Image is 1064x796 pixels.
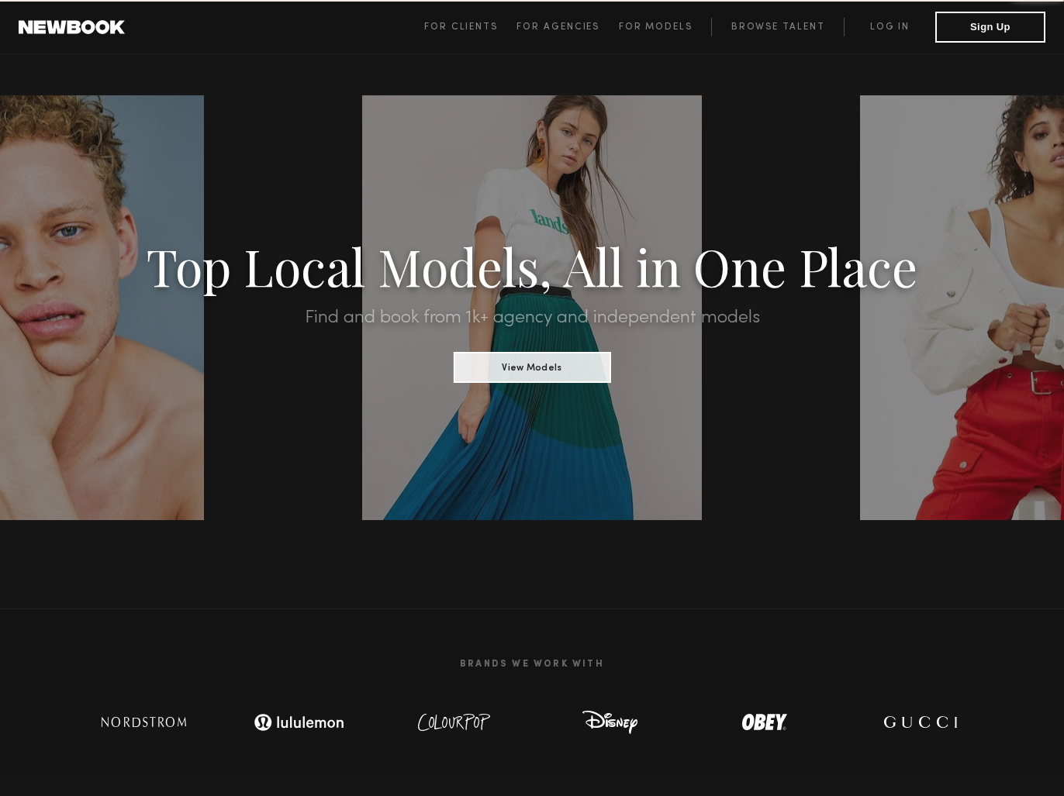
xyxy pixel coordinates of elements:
[714,707,815,738] img: logo-obey.svg
[80,242,984,290] h1: Top Local Models, All in One Place
[245,707,354,738] img: logo-lulu.svg
[844,18,935,36] a: Log in
[424,18,516,36] a: For Clients
[711,18,844,36] a: Browse Talent
[619,22,693,32] span: For Models
[454,357,611,374] a: View Models
[80,308,984,327] h2: Find and book from 1k+ agency and independent models
[559,707,660,738] img: logo-disney.svg
[90,707,199,738] img: logo-nordstrom.svg
[869,707,970,738] img: logo-gucci.svg
[424,22,498,32] span: For Clients
[67,640,997,688] h2: Brands We Work With
[404,707,505,738] img: logo-colour-pop.svg
[516,18,618,36] a: For Agencies
[619,18,712,36] a: For Models
[454,352,611,383] button: View Models
[935,12,1045,43] button: Sign Up
[516,22,599,32] span: For Agencies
